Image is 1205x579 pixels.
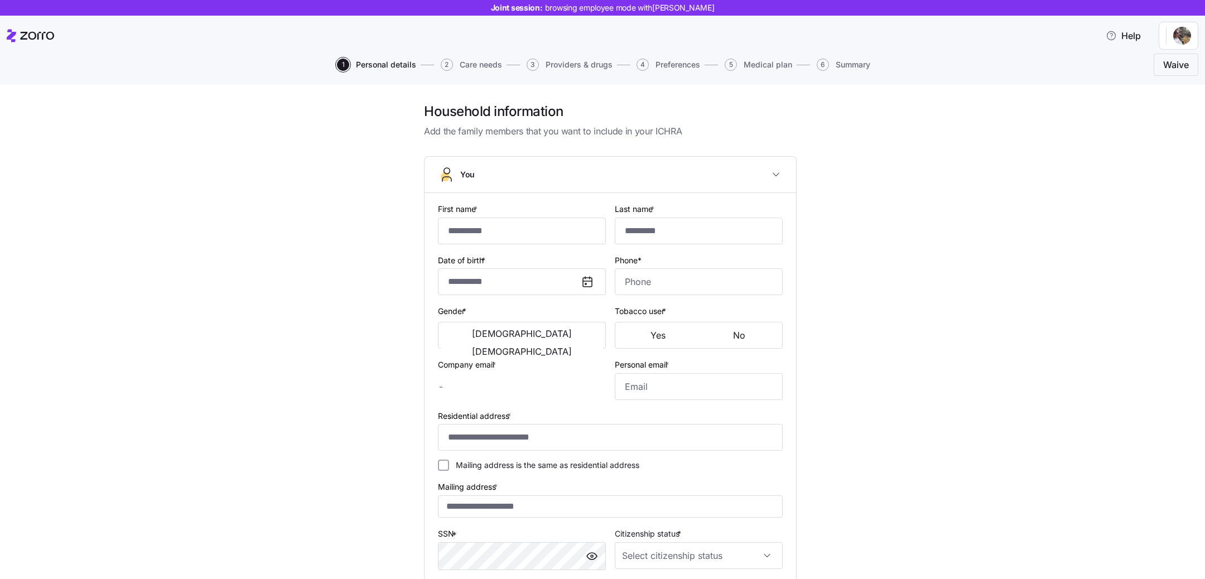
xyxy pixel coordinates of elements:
[615,359,671,371] label: Personal email
[650,331,666,340] span: Yes
[655,61,700,69] span: Preferences
[425,157,796,193] button: You
[725,59,792,71] button: 5Medical plan
[438,410,513,422] label: Residential address
[615,268,783,295] input: Phone
[545,2,715,13] span: browsing employee mode with [PERSON_NAME]
[1097,25,1150,47] button: Help
[733,331,745,340] span: No
[460,61,502,69] span: Care needs
[527,59,539,71] span: 3
[615,203,657,215] label: Last name
[438,481,500,493] label: Mailing address
[472,329,572,338] span: [DEMOGRAPHIC_DATA]
[438,528,459,540] label: SSN
[725,59,737,71] span: 5
[441,59,502,71] button: 2Care needs
[546,61,613,69] span: Providers & drugs
[491,2,715,13] span: Joint session:
[817,59,870,71] button: 6Summary
[438,254,488,267] label: Date of birth
[615,542,783,569] input: Select citizenship status
[744,61,792,69] span: Medical plan
[527,59,613,71] button: 3Providers & drugs
[438,203,480,215] label: First name
[337,59,416,71] button: 1Personal details
[438,359,498,371] label: Company email
[460,169,475,180] span: You
[637,59,649,71] span: 4
[356,61,416,69] span: Personal details
[615,373,783,400] input: Email
[335,59,416,71] a: 1Personal details
[1173,27,1191,45] img: 50e3cd19d2d0ba7ddab1b5293c975ab0
[424,124,797,138] span: Add the family members that you want to include in your ICHRA
[637,59,700,71] button: 4Preferences
[449,460,639,471] label: Mailing address is the same as residential address
[337,59,349,71] span: 1
[615,305,668,317] label: Tobacco user
[836,61,870,69] span: Summary
[615,528,683,540] label: Citizenship status
[1163,58,1189,71] span: Waive
[817,59,829,71] span: 6
[441,59,453,71] span: 2
[424,103,797,120] h1: Household information
[472,347,572,356] span: [DEMOGRAPHIC_DATA]
[438,305,469,317] label: Gender
[1106,29,1141,42] span: Help
[615,254,642,267] label: Phone*
[1154,54,1198,76] button: Waive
